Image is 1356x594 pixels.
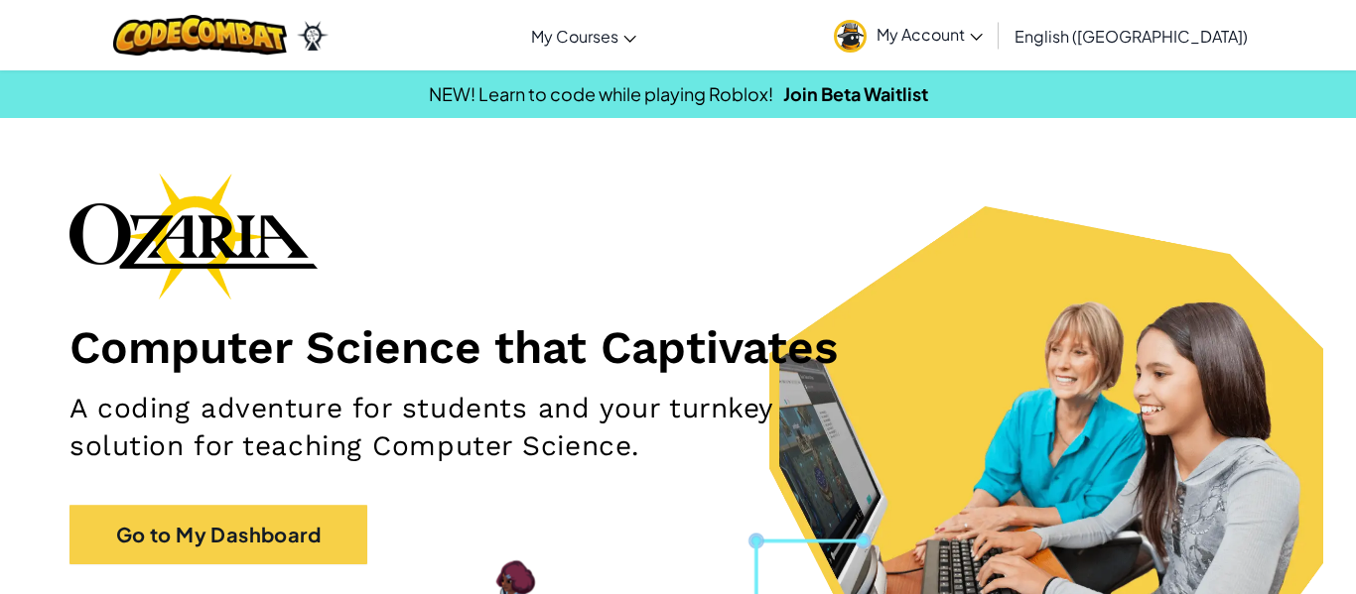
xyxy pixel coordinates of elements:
a: English ([GEOGRAPHIC_DATA]) [1005,9,1258,62]
span: English ([GEOGRAPHIC_DATA]) [1015,26,1248,47]
h2: A coding adventure for students and your turnkey solution for teaching Computer Science. [69,390,884,465]
span: My Account [877,24,983,45]
img: avatar [834,20,867,53]
a: My Courses [521,9,646,62]
img: CodeCombat logo [113,15,287,56]
span: My Courses [531,26,618,47]
a: Go to My Dashboard [69,505,367,564]
a: My Account [824,4,993,66]
img: Ozaria [297,21,329,51]
span: NEW! Learn to code while playing Roblox! [429,82,773,105]
h1: Computer Science that Captivates [69,319,1287,375]
a: Join Beta Waitlist [783,82,928,105]
img: Ozaria branding logo [69,173,318,299]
